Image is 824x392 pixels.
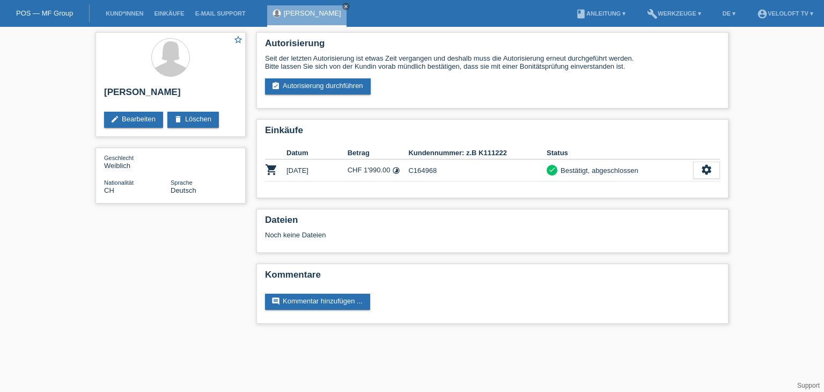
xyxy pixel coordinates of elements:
[111,115,119,124] i: edit
[557,165,638,176] div: Bestätigt, abgeschlossen
[104,186,114,194] span: Schweiz
[342,3,350,10] a: close
[271,82,280,90] i: assignment_turned_in
[570,10,631,17] a: bookAnleitung ▾
[16,9,73,17] a: POS — MF Group
[265,270,720,286] h2: Kommentare
[104,87,237,103] h2: [PERSON_NAME]
[642,10,707,17] a: buildWerkzeuge ▾
[701,164,712,176] i: settings
[265,294,370,310] a: commentKommentar hinzufügen ...
[348,159,409,182] td: CHF 1'990.00
[265,78,371,95] a: assignment_turned_inAutorisierung durchführen
[547,147,693,159] th: Status
[265,54,720,70] div: Seit der letzten Autorisierung ist etwas Zeit vergangen und deshalb muss die Autorisierung erneut...
[104,112,163,128] a: editBearbeiten
[265,231,593,239] div: Noch keine Dateien
[104,179,134,186] span: Nationalität
[233,35,243,46] a: star_border
[265,163,278,176] i: POSP00027684
[576,9,586,19] i: book
[284,9,341,17] a: [PERSON_NAME]
[190,10,251,17] a: E-Mail Support
[408,147,547,159] th: Kundennummer: z.B K111222
[408,159,547,182] td: C164968
[104,154,171,170] div: Weiblich
[271,297,280,306] i: comment
[286,159,348,182] td: [DATE]
[265,38,720,54] h2: Autorisierung
[233,35,243,45] i: star_border
[286,147,348,159] th: Datum
[167,112,219,128] a: deleteLöschen
[797,382,820,389] a: Support
[548,166,556,173] i: check
[343,4,349,9] i: close
[392,166,400,175] i: Fixe Raten (24 Raten)
[647,9,658,19] i: build
[171,179,193,186] span: Sprache
[171,186,196,194] span: Deutsch
[348,147,409,159] th: Betrag
[149,10,189,17] a: Einkäufe
[265,125,720,141] h2: Einkäufe
[265,215,720,231] h2: Dateien
[100,10,149,17] a: Kund*innen
[757,9,768,19] i: account_circle
[717,10,741,17] a: DE ▾
[174,115,182,124] i: delete
[104,155,134,161] span: Geschlecht
[752,10,819,17] a: account_circleVeloLoft TV ▾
